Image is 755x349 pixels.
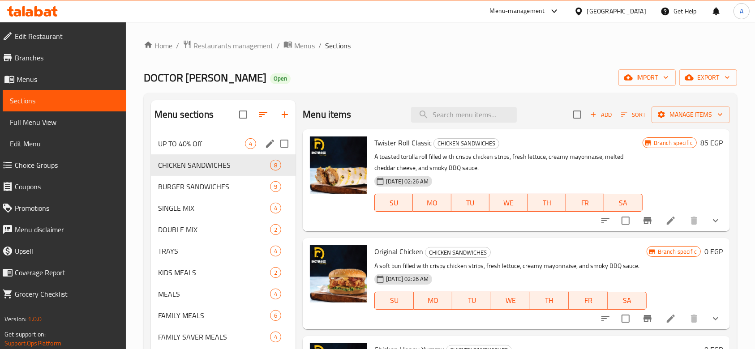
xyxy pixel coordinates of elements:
[158,289,270,299] span: MEALS
[158,246,270,256] span: TRAYS
[374,136,432,149] span: Twister Roll Classic
[270,289,281,299] div: items
[15,267,119,278] span: Coverage Report
[270,204,281,213] span: 4
[15,52,119,63] span: Branches
[618,69,676,86] button: import
[158,203,270,213] span: SINGLE MIX
[10,117,119,128] span: Full Menu View
[621,110,646,120] span: Sort
[489,194,528,212] button: WE
[455,196,486,209] span: TU
[611,294,643,307] span: SA
[686,72,730,83] span: export
[568,105,587,124] span: Select section
[15,224,119,235] span: Menu disclaimer
[151,176,296,197] div: BURGER SANDWICHES9
[151,133,296,154] div: UP TO 40% Off4edit
[183,40,273,51] a: Restaurants management
[608,292,647,310] button: SA
[616,211,635,230] span: Select to update
[325,40,351,51] span: Sections
[425,247,491,258] div: CHICKEN SANDWICHES
[158,267,270,278] div: KIDS MEALS
[569,292,608,310] button: FR
[374,292,414,310] button: SU
[318,40,322,51] li: /
[374,151,642,174] p: A toasted tortilla roll filled with crispy chicken strips, fresh lettuce, creamy mayonnaise, melt...
[382,177,432,186] span: [DATE] 02:26 AM
[589,110,613,120] span: Add
[705,210,726,231] button: show more
[608,196,639,209] span: SA
[270,246,281,256] div: items
[615,108,652,122] span: Sort items
[270,333,281,341] span: 4
[151,154,296,176] div: CHICKEN SANDWICHES8
[158,332,270,342] span: FAMILY SAVER MEALS
[151,262,296,283] div: KIDS MEALS2
[3,90,126,111] a: Sections
[270,226,281,234] span: 2
[683,308,705,329] button: delete
[587,6,646,16] div: [GEOGRAPHIC_DATA]
[637,308,658,329] button: Branch-specific-item
[158,138,245,149] div: UP TO 40% Off
[374,245,423,258] span: Original Chicken
[665,215,676,226] a: Edit menu item
[654,247,700,256] span: Branch specific
[710,313,721,324] svg: Show Choices
[144,40,737,51] nav: breadcrumb
[616,309,635,328] span: Select to update
[10,138,119,149] span: Edit Menu
[665,313,676,324] a: Edit menu item
[413,194,451,212] button: MO
[604,194,642,212] button: SA
[570,196,601,209] span: FR
[374,260,646,272] p: A soft bun filled with crispy chicken strips, fresh lettuce, creamy mayonnaise, and smoky BBQ sauce.
[283,40,315,51] a: Menus
[434,138,499,149] span: CHICKEN SANDWICHES
[452,292,491,310] button: TU
[270,161,281,170] span: 8
[534,294,566,307] span: TH
[659,109,723,120] span: Manage items
[587,108,615,122] span: Add item
[15,181,119,192] span: Coupons
[158,224,270,235] div: DOUBLE MIX
[151,305,296,326] div: FAMILY MEALS6
[270,268,281,277] span: 2
[158,310,270,321] div: FAMILY MEALS
[411,107,517,123] input: search
[158,181,270,192] span: BURGER SANDWICHES
[4,337,61,349] a: Support.OpsPlatform
[532,196,562,209] span: TH
[151,240,296,262] div: TRAYS4
[637,210,658,231] button: Branch-specific-item
[263,137,277,150] button: edit
[587,108,615,122] button: Add
[495,294,527,307] span: WE
[530,292,569,310] button: TH
[683,210,705,231] button: delete
[3,133,126,154] a: Edit Menu
[17,74,119,85] span: Menus
[572,294,604,307] span: FR
[245,138,256,149] div: items
[491,292,530,310] button: WE
[704,245,723,258] h6: 0 EGP
[294,40,315,51] span: Menus
[528,194,566,212] button: TH
[3,111,126,133] a: Full Menu View
[151,283,296,305] div: MEALS4
[417,294,449,307] span: MO
[595,308,616,329] button: sort-choices
[270,247,281,255] span: 4
[151,326,296,348] div: FAMILY SAVER MEALS4
[451,194,489,212] button: TU
[374,194,413,212] button: SU
[652,106,730,123] button: Manage items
